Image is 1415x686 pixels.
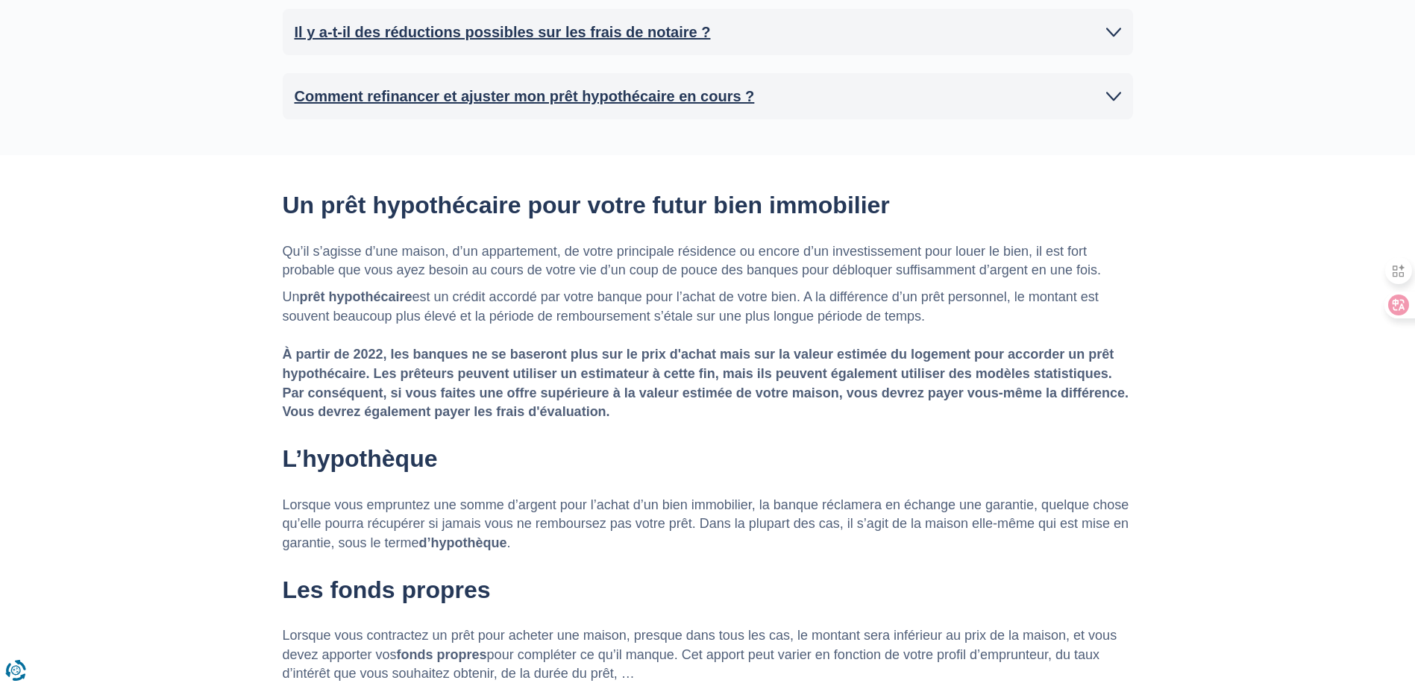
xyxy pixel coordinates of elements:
p: Lorsque vous contractez un prêt pour acheter une maison, presque dans tous les cas, le montant se... [283,626,1133,684]
h2: L’hypothèque [283,444,1133,473]
a: Il y a-t-il des réductions possibles sur les frais de notaire ? [295,21,1121,43]
p: Qu’il s’agisse d’une maison, d’un appartement, de votre principale résidence ou encore d’un inves... [283,242,1133,280]
h2: Il y a-t-il des réductions possibles sur les frais de notaire ? [295,21,711,43]
b: À partir de 2022, les banques ne se baseront plus sur le prix d'achat mais sur la valeur estimée ... [283,347,1129,419]
b: fonds propres [397,647,487,662]
h2: Comment refinancer et ajuster mon prêt hypothécaire en cours ? [295,85,755,107]
b: d’hypothèque [419,535,507,550]
b: prêt hypothécaire [300,289,412,304]
h2: Les fonds propres [283,576,1133,604]
a: Comment refinancer et ajuster mon prêt hypothécaire en cours ? [295,85,1121,107]
p: Un est un crédit accordé par votre banque pour l’achat de votre bien. A la différence d’un prêt p... [283,288,1133,422]
h2: Un prêt hypothécaire pour votre futur bien immobilier [283,191,1133,219]
p: Lorsque vous empruntez une somme d’argent pour l’achat d’un bien immobilier, la banque réclamera ... [283,496,1133,553]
